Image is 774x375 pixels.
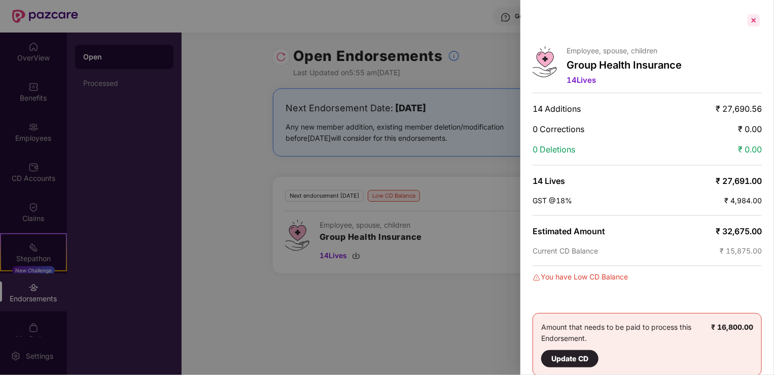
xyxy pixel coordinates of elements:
span: 14 Lives [533,176,565,186]
span: 14 Additions [533,104,581,114]
div: Amount that needs to be paid to process this Endorsement. [541,322,711,367]
span: ₹ 0.00 [738,144,762,154]
b: ₹ 16,800.00 [711,323,753,331]
span: 14 Lives [567,75,596,85]
span: 0 Corrections [533,124,584,134]
div: You have Low CD Balance [533,271,762,283]
span: ₹ 4,984.00 [724,196,762,205]
span: ₹ 0.00 [738,124,762,134]
span: ₹ 27,691.00 [716,176,762,186]
span: ₹ 27,690.56 [716,104,762,114]
p: Group Health Insurance [567,59,682,71]
img: svg+xml;base64,PHN2ZyB4bWxucz0iaHR0cDovL3d3dy53My5vcmcvMjAwMC9zdmciIHdpZHRoPSI0Ny43MTQiIGhlaWdodD... [533,46,557,77]
span: ₹ 32,675.00 [716,226,762,236]
img: svg+xml;base64,PHN2ZyBpZD0iRGFuZ2VyLTMyeDMyIiB4bWxucz0iaHR0cDovL3d3dy53My5vcmcvMjAwMC9zdmciIHdpZH... [533,273,541,282]
div: Update CD [551,353,588,364]
span: 0 Deletions [533,144,575,154]
p: Employee, spouse, children [567,46,682,55]
span: Estimated Amount [533,226,605,236]
span: ₹ 15,875.00 [720,246,762,255]
span: GST @18% [533,196,572,205]
span: Current CD Balance [533,246,598,255]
